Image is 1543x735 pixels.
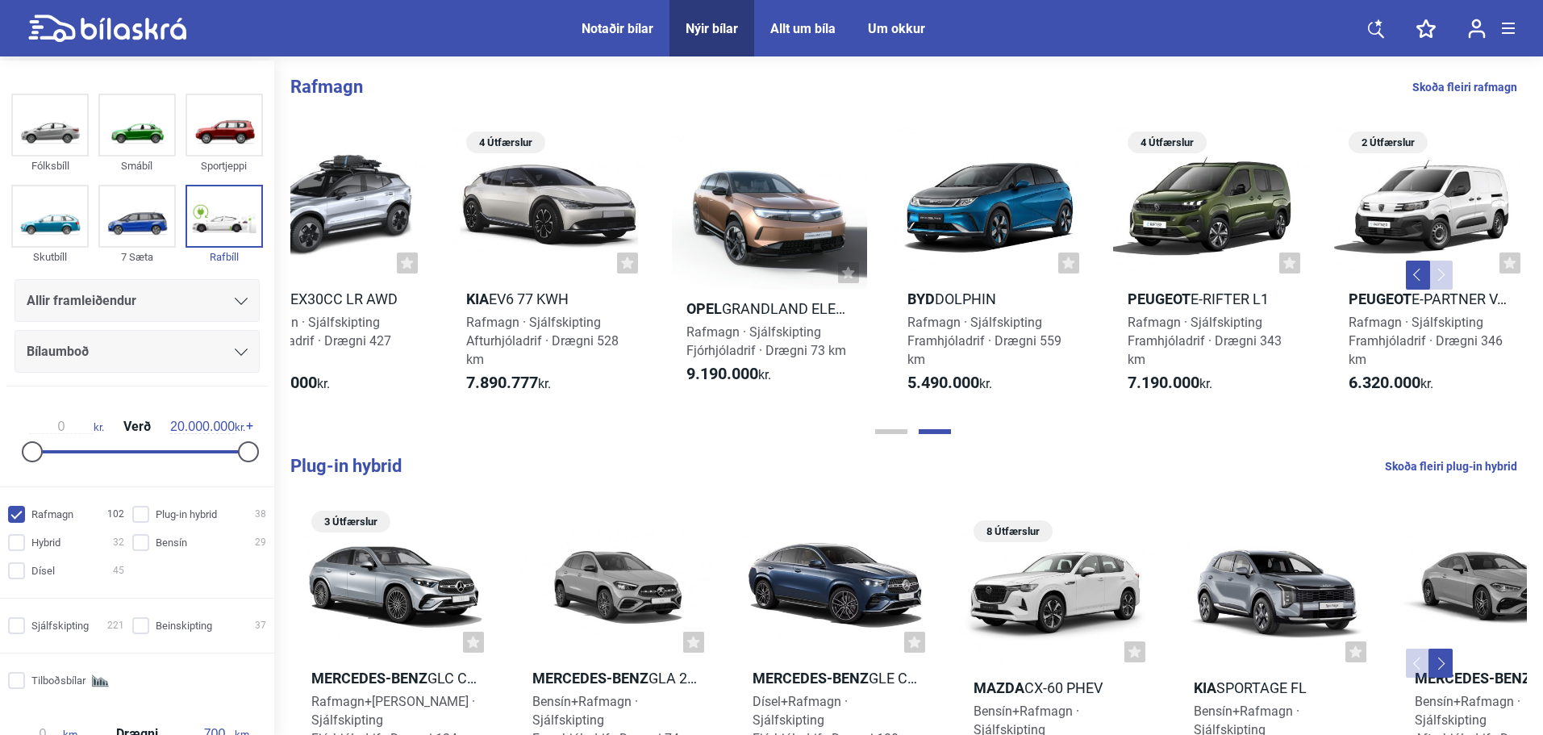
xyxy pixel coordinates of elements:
b: Mercedes-Benz [1415,670,1531,687]
b: BYD [907,290,935,307]
h2: GLC Coupé 300 e 4MATIC [297,669,492,687]
b: 9.190.000 [686,364,758,383]
span: kr. [29,420,104,434]
b: Mercedes-Benz [532,670,648,687]
span: 38 [255,506,266,523]
span: Rafmagn · Sjálfskipting Afturhjóladrif · Drægni 528 km [466,315,619,367]
h2: EX30CC LR AWD [231,290,426,308]
a: BYDDolphinRafmagn · SjálfskiptingFramhjóladrif · Drægni 559 km5.490.000kr. [893,126,1088,407]
span: Plug-in hybrid [156,506,217,523]
a: 4 ÚtfærslurKiaEV6 77 kWhRafmagn · SjálfskiptingAfturhjóladrif · Drægni 528 km7.890.777kr. [452,126,647,407]
span: 45 [113,562,124,579]
span: Rafmagn · Sjálfskipting Fjórhjóladrif · Drægni 73 km [686,324,846,358]
span: Beinskipting [156,617,212,634]
a: OpelGrandland ElectricRafmagn · SjálfskiptingFjórhjóladrif · Drægni 73 km9.190.000kr. [672,126,867,407]
span: 4 Útfærslur [474,132,537,153]
span: 102 [107,506,124,523]
span: 2 Útfærslur [1357,132,1420,153]
span: kr. [1128,374,1212,393]
span: Bílaumboð [27,340,89,363]
button: Page 2 [919,429,951,434]
a: 4 ÚtfærslurPeugeote-Rifter L1Rafmagn · SjálfskiptingFramhjóladrif · Drægni 343 km7.190.000kr. [1113,126,1308,407]
b: Rafmagn [290,77,363,97]
span: Allir framleiðendur [27,290,136,312]
b: Mercedes-Benz [753,670,869,687]
span: 4 Útfærslur [1136,132,1199,153]
div: Fólksbíll [11,157,89,175]
a: Skoða fleiri rafmagn [1412,77,1517,98]
h2: Grandland Electric [672,299,867,318]
b: 7.890.777 [466,373,538,392]
span: 29 [255,534,266,551]
div: Skutbíll [11,248,89,266]
h2: e-Rifter L1 [1113,290,1308,308]
button: Previous [1406,261,1430,290]
button: Next [1428,261,1453,290]
h2: GLE Coupé 350 de 4MATIC [738,669,933,687]
a: Um okkur [868,21,925,36]
button: Page 1 [875,429,907,434]
img: user-login.svg [1468,19,1486,39]
span: Rafmagn [31,506,73,523]
span: Tilboðsbílar [31,672,85,689]
span: Hybrid [31,534,60,551]
a: Skoða fleiri plug-in hybrid [1385,456,1517,477]
a: EX30CC LR AWDRafmagn · SjálfskiptingFjórhjóladrif · Drægni 427 km7.990.000kr. [231,126,426,407]
a: Nýir bílar [686,21,738,36]
h2: Sportage FL [1179,679,1374,697]
div: 7 Sæta [98,248,176,266]
a: Notaðir bílar [582,21,653,36]
b: Kia [466,290,489,307]
span: kr. [466,374,551,393]
b: Mazda [974,679,1024,696]
div: Smábíl [98,157,176,175]
h2: EV6 77 kWh [452,290,647,308]
span: Verð [119,420,155,433]
h2: GLA 250e [518,669,713,687]
h2: Dolphin [893,290,1088,308]
span: kr. [170,420,245,434]
button: Previous [1406,649,1430,678]
b: Plug-in hybrid [290,456,402,476]
b: Opel [686,300,722,317]
b: Kia [1194,679,1216,696]
b: 6.320.000 [1349,373,1420,392]
b: Peugeot [1349,290,1412,307]
button: Next [1428,649,1453,678]
b: Mercedes-Benz [311,670,427,687]
span: Rafmagn · Sjálfskipting Framhjóladrif · Drægni 346 km [1349,315,1503,367]
b: 5.490.000 [907,373,979,392]
a: Allt um bíla [770,21,836,36]
span: 32 [113,534,124,551]
span: kr. [907,374,992,393]
div: Rafbíll [186,248,263,266]
span: Dísel [31,562,55,579]
span: 3 Útfærslur [319,511,382,532]
h2: CX-60 PHEV [959,679,1154,697]
span: Rafmagn · Sjálfskipting Framhjóladrif · Drægni 559 km [907,315,1061,367]
span: Rafmagn · Sjálfskipting Fjórhjóladrif · Drægni 427 km [245,315,391,367]
h2: e-Partner Van L1 [1334,290,1529,308]
b: Peugeot [1128,290,1191,307]
span: 221 [107,617,124,634]
a: 2 ÚtfærslurPeugeote-Partner Van L1Rafmagn · SjálfskiptingFramhjóladrif · Drægni 346 km6.320.000kr. [1334,126,1529,407]
span: Rafmagn · Sjálfskipting Framhjóladrif · Drægni 343 km [1128,315,1282,367]
span: kr. [686,365,771,384]
span: 8 Útfærslur [982,520,1045,542]
b: 7.190.000 [1128,373,1199,392]
span: Bensín [156,534,187,551]
span: Sjálfskipting [31,617,89,634]
div: Sportjeppi [186,157,263,175]
span: 37 [255,617,266,634]
span: kr. [1349,374,1433,393]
